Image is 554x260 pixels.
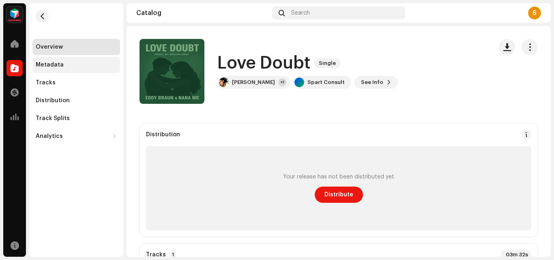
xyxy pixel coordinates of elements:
[146,251,166,258] strong: Tracks
[36,44,63,50] div: Overview
[232,79,275,86] div: [PERSON_NAME]
[32,92,120,109] re-m-nav-item: Distribution
[36,80,56,86] div: Tracks
[36,62,64,68] div: Metadata
[278,78,286,86] div: +1
[169,251,176,258] p-badge: 1
[307,79,345,86] div: Spart Consult
[528,6,541,19] div: S
[36,133,63,140] div: Analytics
[217,54,311,73] h1: Love Doubt
[361,74,383,90] span: See Info
[32,57,120,73] re-m-nav-item: Metadata
[32,39,120,55] re-m-nav-item: Overview
[315,187,363,203] button: Distribute
[36,115,70,122] div: Track Splits
[32,75,120,91] re-m-nav-item: Tracks
[283,174,394,180] div: Your release has not been distributed yet
[6,6,23,23] img: feab3aad-9b62-475c-8caf-26f15a9573ee
[501,250,531,260] div: 03m 32s
[354,76,398,89] button: See Info
[136,10,269,16] div: Catalog
[324,187,353,203] span: Distribute
[146,131,180,138] div: Distribution
[32,128,120,144] re-m-nav-dropdown: Analytics
[219,77,229,87] img: ca50881c-ee7f-4b7d-8550-cad57d9369e2
[36,97,70,104] div: Distribution
[32,110,120,127] re-m-nav-item: Track Splits
[314,58,341,68] span: Single
[291,10,310,16] span: Search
